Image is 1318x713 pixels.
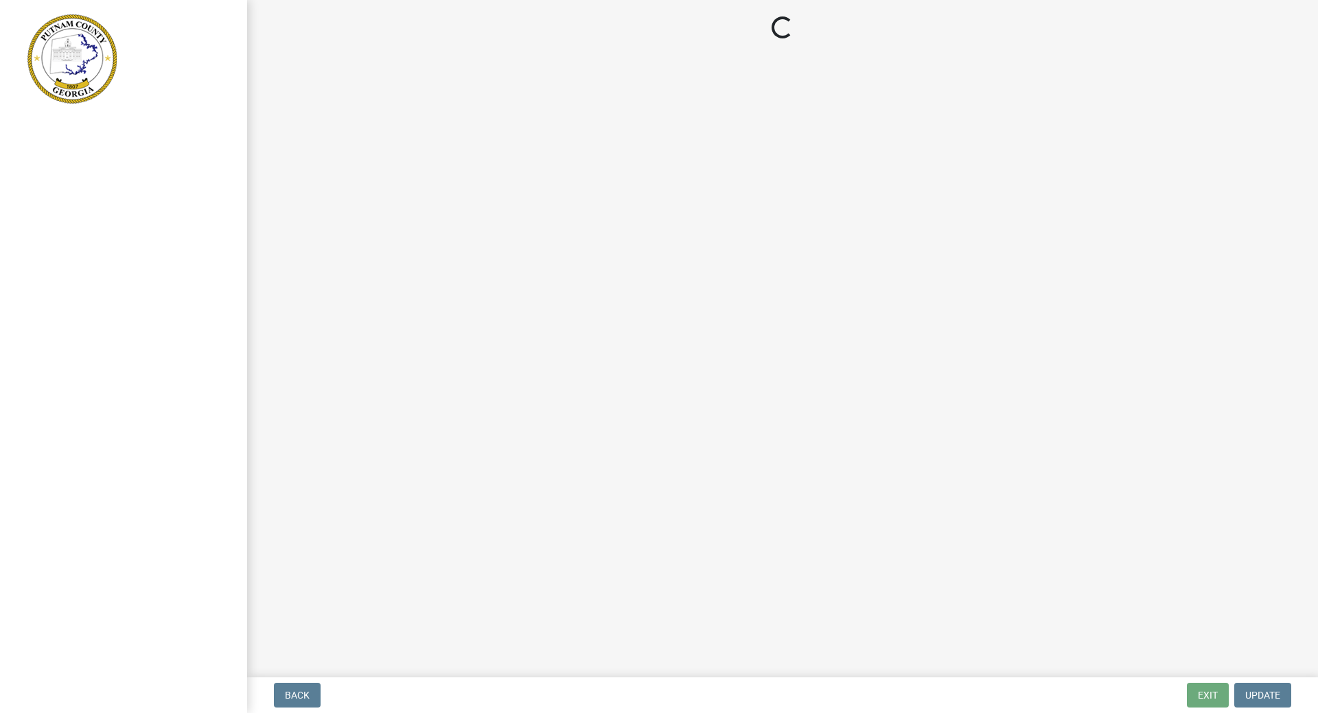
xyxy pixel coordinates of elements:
[27,14,117,104] img: Putnam County, Georgia
[1234,683,1291,708] button: Update
[285,690,310,701] span: Back
[274,683,321,708] button: Back
[1187,683,1229,708] button: Exit
[1245,690,1280,701] span: Update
